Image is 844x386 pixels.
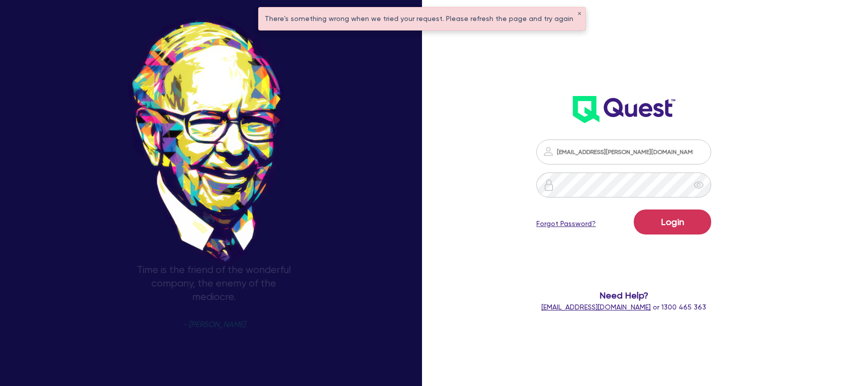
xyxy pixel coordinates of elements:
div: There's something wrong when we tried your request. Please refresh the page and try again [259,7,585,30]
img: icon-password [542,145,554,157]
a: Forgot Password? [536,218,596,229]
input: Email address [536,139,711,164]
img: icon-password [543,179,555,191]
button: Login [634,209,711,234]
span: eye [694,180,704,190]
a: [EMAIL_ADDRESS][DOMAIN_NAME] [541,303,651,311]
span: Need Help? [512,288,735,302]
span: - [PERSON_NAME] [183,321,245,328]
button: ✕ [577,11,581,16]
img: wH2k97JdezQIQAAAABJRU5ErkJggg== [573,96,675,123]
span: or 1300 465 363 [541,303,706,311]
